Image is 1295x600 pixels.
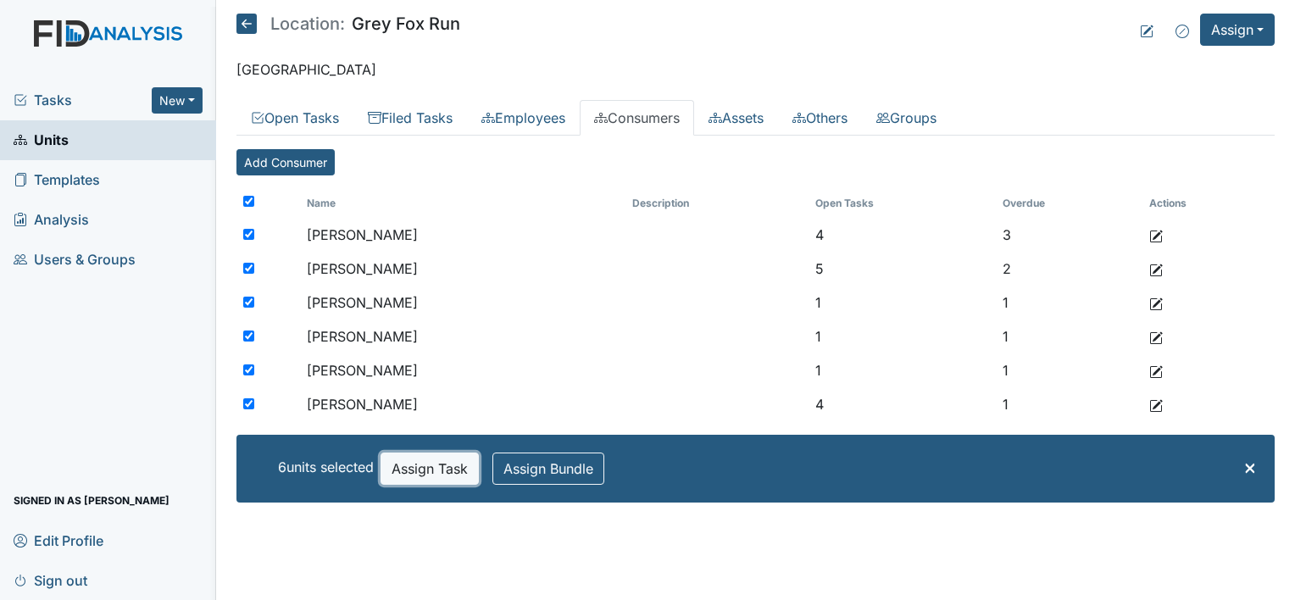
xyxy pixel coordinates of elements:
td: 1 [996,387,1142,421]
td: 1 [996,353,1142,387]
th: Actions [1142,189,1275,218]
th: Toggle SortBy [809,189,997,218]
td: 4 [809,387,997,421]
span: Users & Groups [14,247,136,273]
span: Templates [14,167,100,193]
span: 6 units selected [278,458,374,475]
td: 1 [809,319,997,353]
td: 3 [996,218,1142,252]
span: [PERSON_NAME] [307,396,418,413]
a: Employees [467,100,580,136]
a: Open Tasks [236,100,353,136]
span: [PERSON_NAME] [307,294,418,311]
td: 1 [996,286,1142,319]
td: 1 [809,286,997,319]
span: Location: [270,15,345,32]
button: New [152,87,203,114]
button: Assign Bundle [492,453,604,485]
a: Consumers [580,100,694,136]
span: Signed in as [PERSON_NAME] [14,487,170,514]
div: Consumers [236,149,1275,503]
td: 1 [996,319,1142,353]
p: [GEOGRAPHIC_DATA] [236,59,1275,80]
span: [PERSON_NAME] [307,226,418,243]
span: × [1243,454,1257,479]
h5: Grey Fox Run [236,14,460,34]
a: Assets [694,100,778,136]
th: Toggle SortBy [625,189,809,218]
span: Units [14,127,69,153]
a: Add Consumer [236,149,335,175]
span: Analysis [14,207,89,233]
button: Assign [1200,14,1275,46]
a: Tasks [14,90,152,110]
a: Filed Tasks [353,100,467,136]
td: 5 [809,252,997,286]
input: Toggle All Rows Selected [243,196,254,207]
span: [PERSON_NAME] [307,328,418,345]
button: Assign Task [381,453,479,485]
span: [PERSON_NAME] [307,362,418,379]
span: [PERSON_NAME] [307,260,418,277]
td: 2 [996,252,1142,286]
td: 4 [809,218,997,252]
a: Groups [862,100,951,136]
th: Toggle SortBy [996,189,1142,218]
span: Sign out [14,567,87,593]
a: Others [778,100,862,136]
span: Edit Profile [14,527,103,553]
th: Toggle SortBy [300,189,625,218]
td: 1 [809,353,997,387]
